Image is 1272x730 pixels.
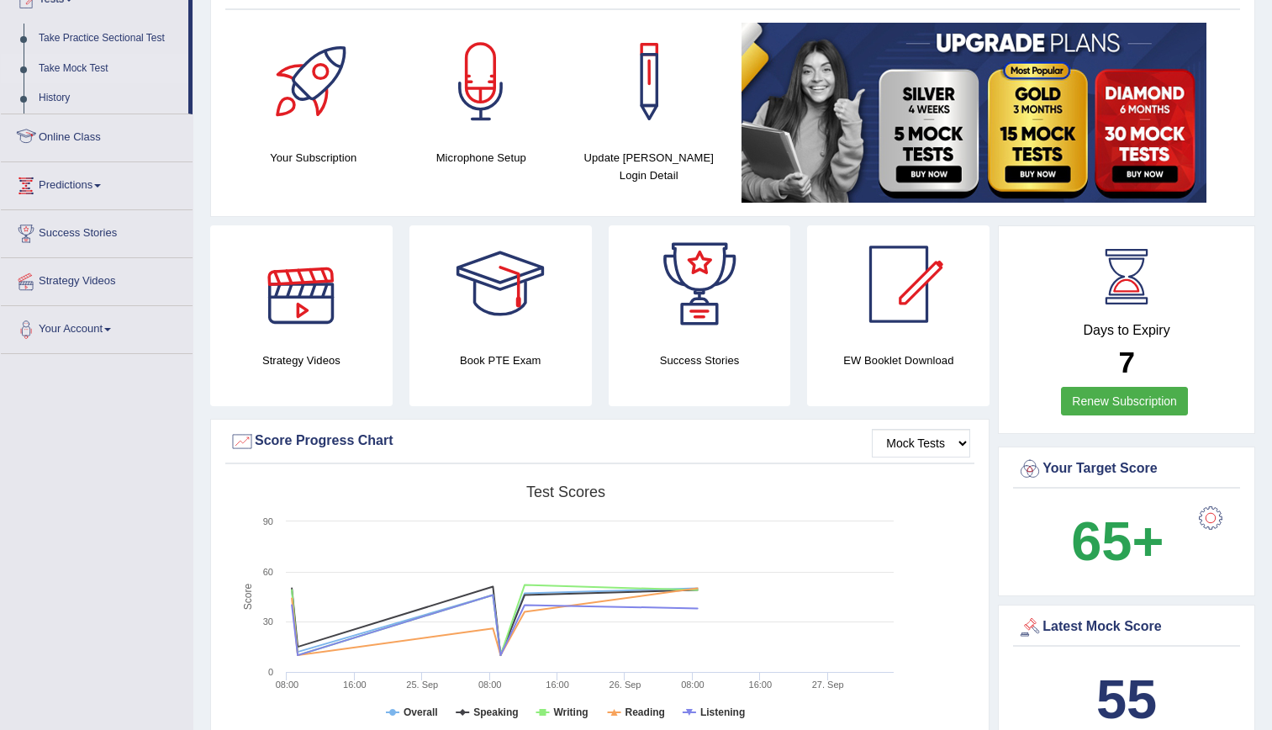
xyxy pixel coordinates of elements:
text: 08:00 [681,680,705,690]
text: 0 [268,667,273,677]
a: History [31,83,188,114]
a: Take Practice Sectional Test [31,24,188,54]
text: 16:00 [343,680,367,690]
h4: Your Subscription [238,149,389,167]
text: 90 [263,516,273,526]
h4: Microphone Setup [406,149,557,167]
h4: Days to Expiry [1017,323,1236,338]
a: Predictions [1,162,193,204]
tspan: 25. Sep [406,680,438,690]
tspan: Overall [404,706,438,718]
a: Your Account [1,306,193,348]
text: 30 [263,616,273,627]
b: 7 [1118,346,1134,378]
div: Your Target Score [1017,457,1236,482]
a: Take Mock Test [31,54,188,84]
text: 08:00 [276,680,299,690]
a: Strategy Videos [1,258,193,300]
div: Latest Mock Score [1017,615,1236,640]
div: Score Progress Chart [230,429,970,454]
tspan: Listening [700,706,745,718]
text: 16:00 [749,680,773,690]
h4: Strategy Videos [210,352,393,369]
tspan: 26. Sep [610,680,641,690]
a: Success Stories [1,210,193,252]
tspan: Reading [625,706,665,718]
b: 65+ [1071,510,1164,572]
a: Online Class [1,114,193,156]
text: 60 [263,567,273,577]
tspan: Speaking [473,706,518,718]
tspan: 27. Sep [812,680,844,690]
h4: Book PTE Exam [409,352,592,369]
img: small5.jpg [742,23,1206,203]
b: 55 [1096,669,1157,730]
h4: Update [PERSON_NAME] Login Detail [573,149,725,184]
h4: Success Stories [609,352,791,369]
text: 16:00 [546,680,569,690]
tspan: Test scores [526,484,605,500]
tspan: Writing [553,706,588,718]
a: Renew Subscription [1061,387,1188,415]
h4: EW Booklet Download [807,352,990,369]
tspan: Score [242,584,254,611]
text: 08:00 [478,680,502,690]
